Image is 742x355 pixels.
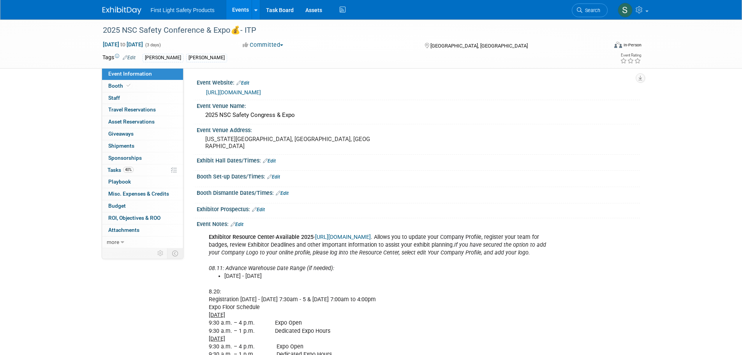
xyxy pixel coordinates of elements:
span: Attachments [108,227,139,233]
div: Event Rating [620,53,641,57]
a: Misc. Expenses & Credits [102,188,183,200]
span: Shipments [108,143,134,149]
td: Personalize Event Tab Strip [154,248,167,258]
span: [GEOGRAPHIC_DATA], [GEOGRAPHIC_DATA] [430,43,528,49]
td: Toggle Event Tabs [167,248,183,258]
span: First Light Safety Products [151,7,215,13]
span: (3 days) [145,42,161,48]
a: Search [572,4,608,17]
a: [URL][DOMAIN_NAME] [206,89,261,95]
button: Committed [240,41,286,49]
span: Booth [108,83,132,89]
div: Event Format [562,41,642,52]
i: Booth reservation complete [127,83,130,88]
span: 40% [123,167,134,173]
div: Booth Set-up Dates/Times: [197,171,640,181]
a: Edit [276,191,289,196]
a: Edit [236,80,249,86]
span: Event Information [108,71,152,77]
span: Sponsorships [108,155,142,161]
span: ROI, Objectives & ROO [108,215,160,221]
a: ROI, Objectives & ROO [102,212,183,224]
div: In-Person [623,42,642,48]
a: more [102,237,183,248]
a: Edit [267,174,280,180]
span: Misc. Expenses & Credits [108,191,169,197]
div: Event Notes: [197,218,640,228]
u: [DATE] [209,312,225,318]
div: Booth Dismantle Dates/Times: [197,187,640,197]
i: 08.11: Advance Warehouse Date Range (if needed): [209,265,334,272]
a: Playbook [102,176,183,188]
a: Asset Reservations [102,116,183,128]
span: Budget [108,203,126,209]
img: Steph Willemsen [618,3,633,18]
span: Travel Reservations [108,106,156,113]
div: [PERSON_NAME] [186,54,227,62]
a: Edit [263,158,276,164]
div: Exhibitor Prospectus: [197,203,640,214]
b: Available 2025 [276,234,314,240]
div: Exhibit Hall Dates/Times: [197,155,640,165]
img: ExhibitDay [102,7,141,14]
b: Exhibitor Resource Center [209,234,274,240]
li: [DATE] - [DATE] [224,272,550,280]
span: Playbook [108,178,131,185]
span: Search [582,7,600,13]
pre: [US_STATE][GEOGRAPHIC_DATA], [GEOGRAPHIC_DATA], [GEOGRAPHIC_DATA] [205,136,373,150]
div: Event Website: [197,77,640,87]
a: Giveaways [102,128,183,140]
div: Event Venue Name: [197,100,640,110]
a: Shipments [102,140,183,152]
a: Staff [102,92,183,104]
div: 2025 NSC Safety Conference & Expo💰- ITP [100,23,596,37]
a: Budget [102,200,183,212]
a: Edit [252,207,265,212]
span: Staff [108,95,120,101]
a: Booth [102,80,183,92]
a: Travel Reservations [102,104,183,116]
u: [DATE] [209,336,225,342]
img: Format-Inperson.png [614,42,622,48]
span: more [107,239,119,245]
a: [URL][DOMAIN_NAME] [315,234,371,240]
a: Tasks40% [102,164,183,176]
div: [PERSON_NAME] [143,54,183,62]
span: to [119,41,127,48]
span: Tasks [108,167,134,173]
div: 2025 NSC Safety Congress & Expo [203,109,634,121]
span: Giveaways [108,131,134,137]
i: If you have secured the option to add your Company Logo to your online profile, please log into t... [209,242,546,256]
span: [DATE] [DATE] [102,41,143,48]
a: Attachments [102,224,183,236]
td: Tags [102,53,136,62]
a: Event Information [102,68,183,80]
a: Edit [231,222,243,227]
div: Event Venue Address: [197,124,640,134]
span: Asset Reservations [108,118,155,125]
a: Sponsorships [102,152,183,164]
a: Edit [123,55,136,60]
